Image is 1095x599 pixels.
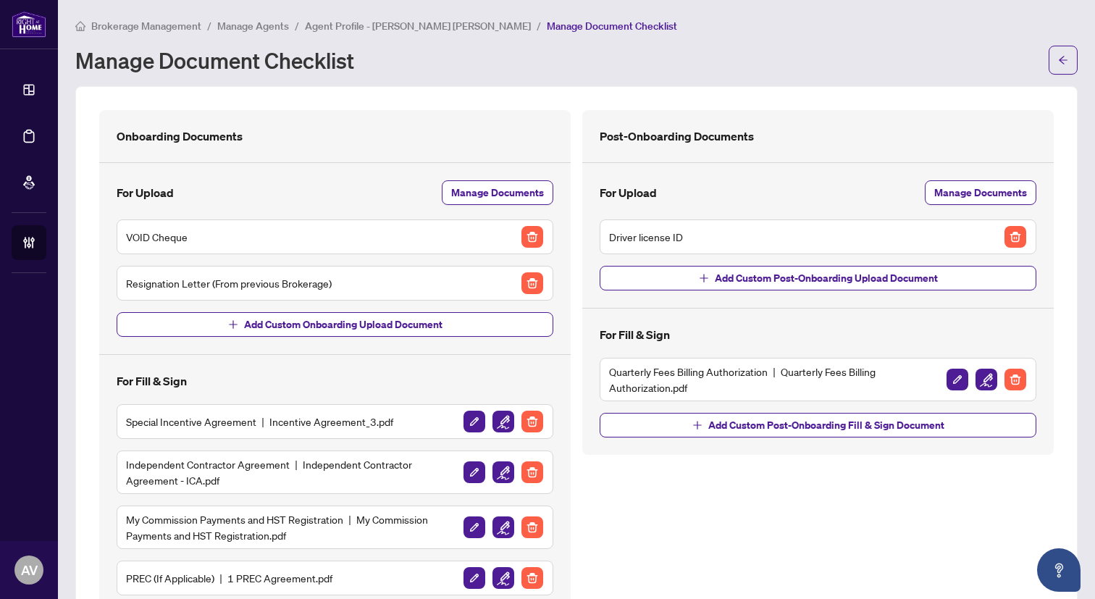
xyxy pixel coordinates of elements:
[521,272,543,294] img: Delete
[492,461,514,483] img: Setup/Edit Fields
[451,181,544,204] span: Manage Documents
[946,368,969,391] button: Icon
[492,410,515,433] button: Setup/Edit Fields
[463,566,486,590] button: Icon
[975,368,998,391] button: Setup/Edit Fields
[600,413,1036,437] button: Add Custom Post-Onboarding Fill & Sign Document
[126,229,188,245] h5: VOID Cheque
[521,226,543,248] img: Delete
[305,20,531,33] span: Agent Profile - [PERSON_NAME] [PERSON_NAME]
[609,229,683,245] h5: Driver license ID
[600,266,1036,290] button: Add Custom Post-Onboarding Upload Document
[463,516,485,538] img: Icon
[126,570,332,586] h5: PREC (If Applicable) 1 PREC Agreement.pdf
[463,461,485,483] img: Icon
[117,184,174,201] h4: For Upload
[1004,368,1027,391] button: Delete
[547,20,677,33] span: Manage Document Checklist
[521,410,544,433] button: Delete
[492,461,515,484] button: Setup/Edit Fields
[521,566,544,590] button: Delete
[692,420,702,430] span: plus
[117,127,243,145] h4: Onboarding Documents
[117,312,553,337] button: Add Custom Onboarding Upload Document
[521,225,544,248] button: Delete
[600,127,754,145] h4: Post-Onboarding Documents
[492,411,514,432] img: Setup/Edit Fields
[228,319,238,330] span: plus
[126,511,463,543] h5: My Commission Payments and HST Registration My Commission Payments and HST Registration.pdf
[708,414,944,437] span: Add Custom Post-Onboarding Fill & Sign Document
[492,516,514,538] img: Setup/Edit Fields
[295,17,299,34] li: /
[925,180,1036,205] button: Manage Documents
[715,267,938,290] span: Add Custom Post-Onboarding Upload Document
[521,461,543,483] img: Delete
[1004,369,1026,390] img: Delete
[492,516,515,539] button: Setup/Edit Fields
[75,49,354,72] h1: Manage Document Checklist
[463,567,485,589] img: Icon
[21,560,38,580] span: AV
[244,313,442,336] span: Add Custom Onboarding Upload Document
[126,414,393,430] h5: Special Incentive Agreement Incentive Agreement_3.pdf
[521,516,544,539] button: Delete
[976,369,997,390] img: Setup/Edit Fields
[75,21,85,31] span: home
[126,456,463,488] h5: Independent Contractor Agreement Independent Contractor Agreement - ICA.pdf
[1004,225,1027,248] button: Delete
[492,566,515,590] button: Setup/Edit Fields
[442,180,553,205] button: Manage Documents
[521,567,543,589] img: Delete
[609,364,946,395] h5: Quarterly Fees Billing Authorization Quarterly Fees Billing Authorization.pdf
[12,11,46,38] img: logo
[521,516,543,538] img: Delete
[1037,548,1081,592] button: Open asap
[492,567,514,589] img: Setup/Edit Fields
[521,411,543,432] img: Delete
[1058,55,1068,65] span: arrow-left
[537,17,541,34] li: /
[521,461,544,484] button: Delete
[117,372,187,390] h4: For Fill & Sign
[463,411,485,432] img: Icon
[600,326,670,343] h4: For Fill & Sign
[521,272,544,295] button: Delete
[1004,226,1026,248] img: Delete
[600,184,657,201] h4: For Upload
[217,20,289,33] span: Manage Agents
[463,410,486,433] button: Icon
[91,20,201,33] span: Brokerage Management
[126,275,332,291] h5: Resignation Letter (From previous Brokerage)
[699,273,709,283] span: plus
[463,516,486,539] button: Icon
[207,17,211,34] li: /
[934,181,1027,204] span: Manage Documents
[463,461,486,484] button: Icon
[947,369,968,390] img: Icon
